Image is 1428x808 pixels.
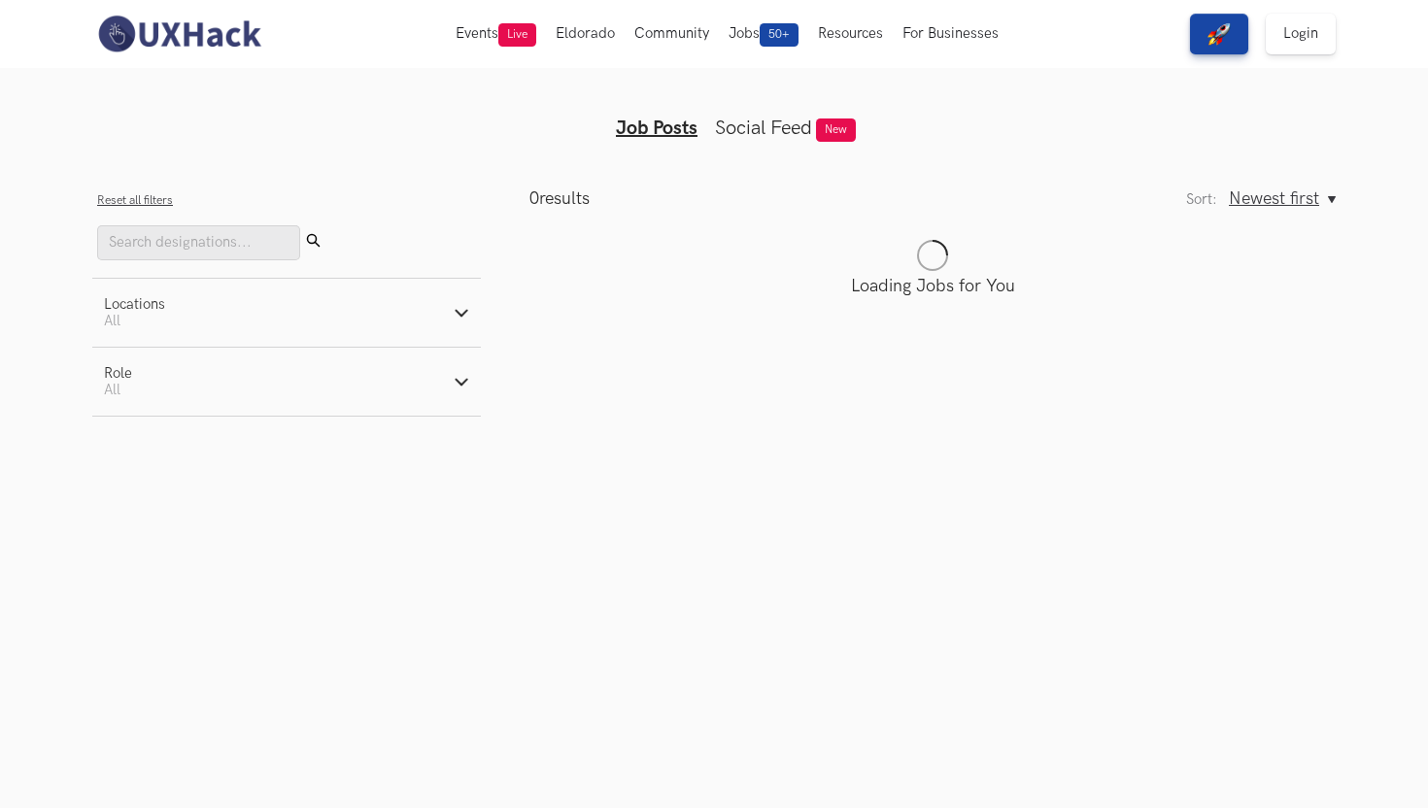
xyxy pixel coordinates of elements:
span: Newest first [1229,188,1319,209]
img: rocket [1207,22,1231,46]
span: All [104,382,120,398]
p: results [529,188,590,209]
p: Loading Jobs for You [529,276,1336,296]
span: 0 [529,188,539,209]
div: Locations [104,296,165,313]
a: Job Posts [616,117,697,140]
span: New [816,118,856,142]
button: Reset all filters [97,193,173,208]
a: Login [1266,14,1336,54]
div: Role [104,365,132,382]
ul: Tabs Interface [341,85,1087,140]
input: Search [97,225,300,260]
button: LocationsAll [92,279,481,347]
span: 50+ [760,23,799,47]
img: UXHack-logo.png [92,14,265,54]
button: Newest first, Sort: [1229,188,1336,209]
button: RoleAll [92,348,481,416]
span: Live [498,23,536,47]
a: Social Feed [715,117,812,140]
label: Sort: [1186,191,1217,208]
span: All [104,313,120,329]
